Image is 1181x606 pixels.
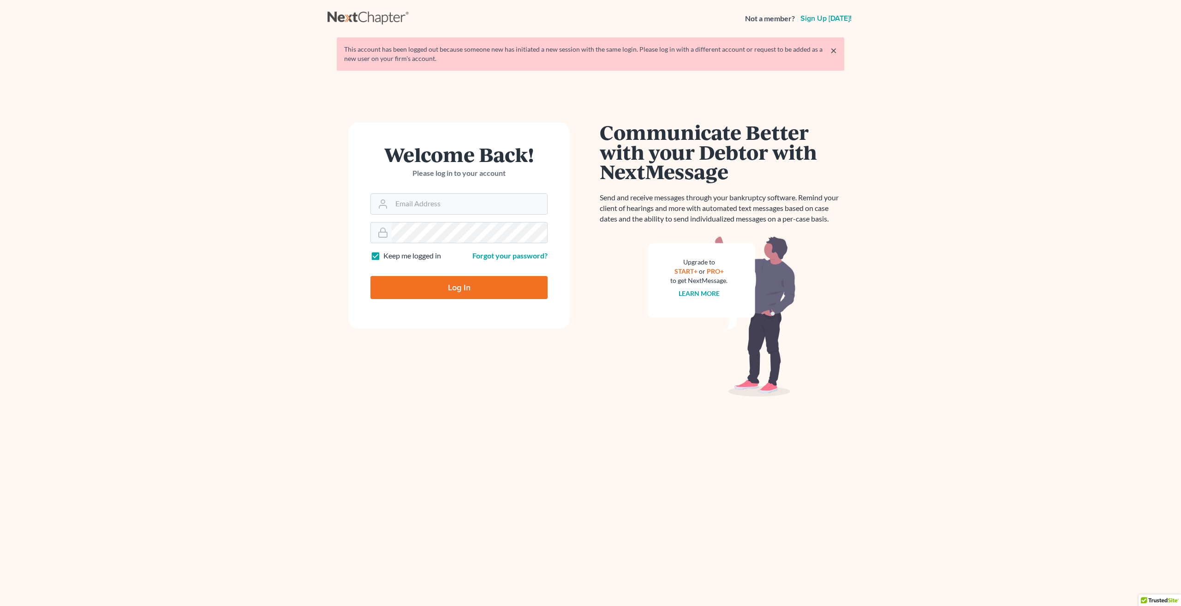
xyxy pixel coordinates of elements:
a: PRO+ [707,267,724,275]
input: Email Address [392,194,547,214]
a: × [830,45,837,56]
span: or [699,267,705,275]
a: Forgot your password? [472,251,548,260]
h1: Communicate Better with your Debtor with NextMessage [600,122,844,181]
p: Send and receive messages through your bankruptcy software. Remind your client of hearings and mo... [600,192,844,224]
a: Learn more [679,289,720,297]
div: This account has been logged out because someone new has initiated a new session with the same lo... [344,45,837,63]
p: Please log in to your account [370,168,548,179]
label: Keep me logged in [383,251,441,261]
div: to get NextMessage. [670,276,728,285]
div: Upgrade to [670,258,728,267]
strong: Not a member? [745,13,795,24]
a: Sign up [DATE]! [799,15,853,22]
a: START+ [674,267,698,275]
img: nextmessage_bg-59042aed3d76b12b5cd301f8e5b87938c9018125f34e5fa2b7a6b67550977c72.svg [648,235,796,397]
input: Log In [370,276,548,299]
h1: Welcome Back! [370,144,548,164]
